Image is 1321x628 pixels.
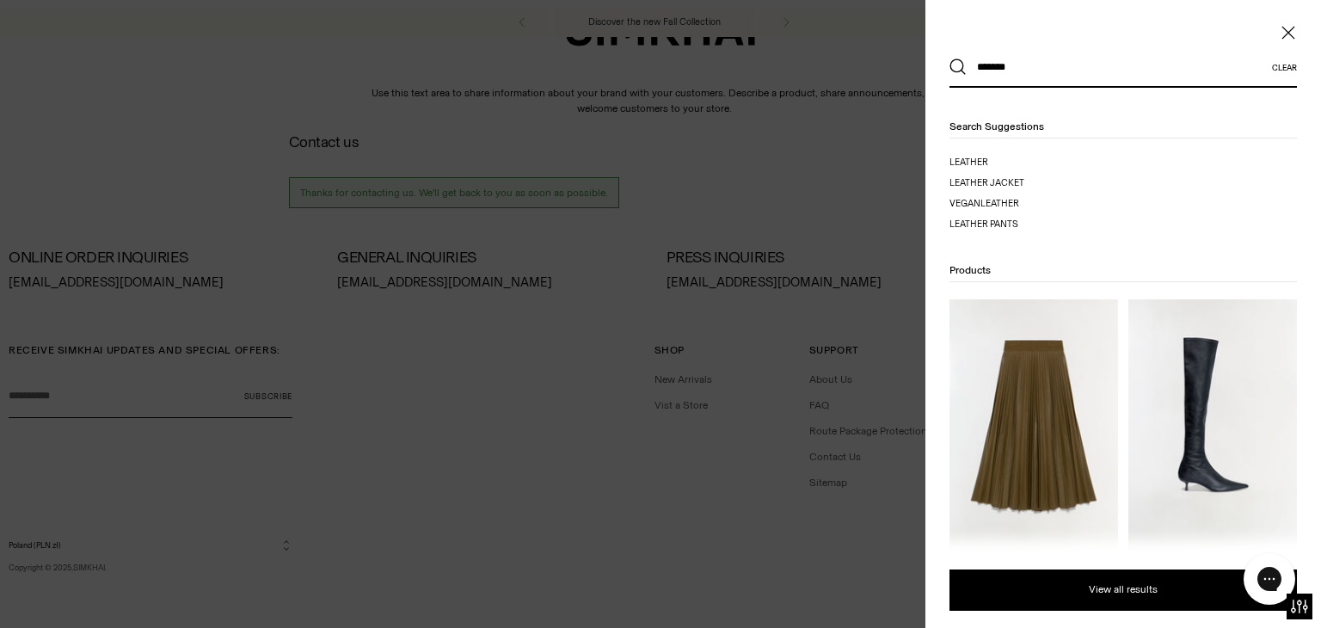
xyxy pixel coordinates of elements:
a: vegan leather [949,197,1118,211]
a: leather jacket [949,176,1118,190]
mark: leat [980,198,1001,209]
span: her jacket [970,177,1024,188]
button: Close [1280,24,1297,41]
mark: leat [949,157,970,168]
a: Joni Leather Over-The-Knee Boot [1128,299,1297,597]
span: her [970,157,988,168]
button: Search [949,58,967,76]
span: her [1001,198,1019,209]
mark: leat [949,177,970,188]
button: Clear [1272,63,1297,72]
iframe: Gorgias live chat messenger [1235,547,1304,611]
span: vegan [949,198,980,209]
a: leather [949,156,1118,169]
img: Kezia Vegan Leather Midi Skirt [949,299,1118,552]
span: her pants [970,219,1018,230]
span: Products [949,264,991,276]
a: leather pants [949,218,1118,231]
mark: leat [949,219,970,230]
a: Kezia Vegan Leather Midi Skirt [949,299,1118,597]
button: View all results [949,570,1297,611]
span: Search suggestions [949,120,1044,132]
input: What are you looking for? [967,48,1272,86]
img: Joni Leather Over-The-Knee Boot [1128,299,1297,552]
